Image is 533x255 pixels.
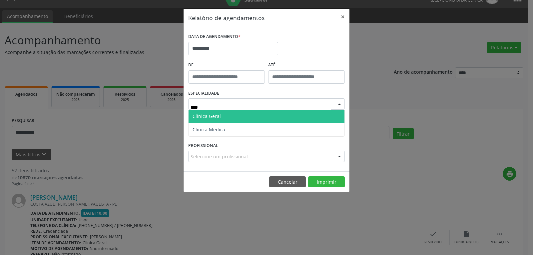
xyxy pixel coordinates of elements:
h5: Relatório de agendamentos [188,13,265,22]
label: ATÉ [268,60,345,70]
label: PROFISSIONAL [188,140,218,151]
span: Selecione um profissional [191,153,248,160]
span: Clinica Medica [193,126,225,133]
button: Imprimir [308,176,345,188]
label: ESPECIALIDADE [188,88,219,99]
button: Cancelar [269,176,306,188]
span: Clinica Geral [193,113,221,119]
label: DATA DE AGENDAMENTO [188,32,241,42]
button: Close [336,9,349,25]
label: De [188,60,265,70]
